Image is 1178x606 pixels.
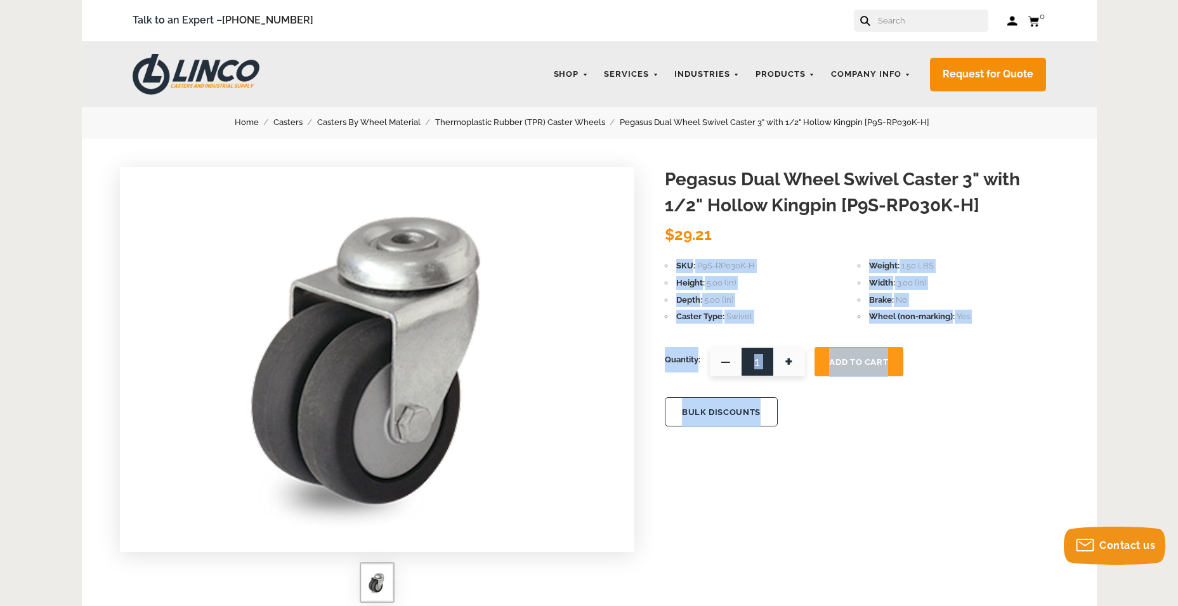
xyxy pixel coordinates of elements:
a: Shop [547,62,595,87]
h1: Pegasus Dual Wheel Swivel Caster 3" with 1/2" Hollow Kingpin [P9S-RP030K-H] [665,167,1059,218]
button: BULK DISCOUNTS [665,397,778,426]
a: Casters [273,115,317,129]
a: Log in [1007,15,1018,27]
span: Contact us [1099,539,1155,551]
a: Services [598,62,665,87]
a: Thermoplastic Rubber (TPR) Caster Wheels [435,115,620,129]
a: [PHONE_NUMBER] [222,14,313,26]
a: Company Info [825,62,917,87]
img: LINCO CASTERS & INDUSTRIAL SUPPLY [133,54,259,95]
span: 5.00 (in) [707,278,736,287]
a: Home [235,115,273,129]
span: 5.00 (in) [704,295,733,305]
a: Pegasus Dual Wheel Swivel Caster 3" with 1/2" Hollow Kingpin [P9S-RP030K-H] [620,115,944,129]
span: $29.21 [665,225,712,244]
span: Add To Cart [829,357,888,367]
a: Products [749,62,821,87]
span: 3.00 (in) [897,278,926,287]
span: No [896,295,907,305]
img: Pegasus Dual Wheel Swivel Caster 3" with 1/2" Hollow Kingpin [P9S-RP030K-H] [367,570,387,595]
span: Width [869,278,895,287]
span: Weight [869,261,900,270]
a: 0 [1028,13,1046,29]
a: Casters By Wheel Material [317,115,435,129]
span: Wheel (non-marking) [869,312,955,321]
a: Request for Quote [930,58,1046,91]
img: Pegasus Dual Wheel Swivel Caster 3" with 1/2" Hollow Kingpin [P9S-RP030K-H] [230,167,525,548]
span: SKU [676,261,695,270]
span: Height [676,278,705,287]
button: Contact us [1064,527,1165,565]
span: 1.50 LBS [901,261,934,270]
span: Caster Type [676,312,724,321]
span: 0 [1040,11,1045,21]
span: Talk to an Expert – [133,12,313,29]
span: — [710,347,742,376]
span: P9S-RP030K-H [697,261,755,270]
button: Add To Cart [815,347,903,376]
span: Brake [869,295,894,305]
span: + [773,347,805,376]
a: Industries [668,62,746,87]
span: Quantity [665,347,700,372]
input: Search [877,10,988,32]
span: Yes [957,312,970,321]
span: Swivel [726,312,752,321]
span: Depth [676,295,702,305]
